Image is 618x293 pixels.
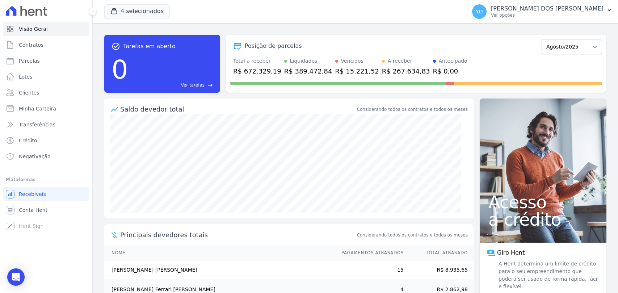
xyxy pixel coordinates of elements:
[120,104,356,114] div: Saldo devedor total
[357,106,468,113] div: Considerando todos os contratos e todos os meses
[335,246,404,260] th: Pagamentos Atrasados
[104,246,335,260] th: Nome
[181,82,205,88] span: Ver tarefas
[120,230,356,240] span: Principais devedores totais
[439,57,467,65] div: Antecipado
[112,42,120,51] span: task_alt
[3,149,89,164] a: Negativação
[123,42,176,51] span: Tarefas em aberto
[290,57,318,65] div: Liquidados
[19,25,48,33] span: Visão Geral
[19,89,39,96] span: Clientes
[3,70,89,84] a: Lotes
[3,187,89,201] a: Recebíveis
[382,66,430,76] div: R$ 267.634,83
[112,51,128,88] div: 0
[19,153,51,160] span: Negativação
[476,9,483,14] span: YD
[497,248,525,257] span: Giro Hent
[404,246,474,260] th: Total Atrasado
[104,260,335,280] td: [PERSON_NAME] [PERSON_NAME]
[6,175,87,184] div: Plataformas
[3,85,89,100] a: Clientes
[19,121,55,128] span: Transferências
[284,66,332,76] div: R$ 389.472,84
[497,260,599,290] span: A Hent determina um limite de crédito para o seu empreendimento que poderá ser usado de forma ráp...
[491,5,604,12] p: [PERSON_NAME] DOS [PERSON_NAME]
[19,73,33,80] span: Lotes
[335,260,404,280] td: 15
[466,1,618,22] button: YD [PERSON_NAME] DOS [PERSON_NAME] Ver opções
[488,211,598,228] span: a crédito
[335,66,379,76] div: R$ 15.221,52
[245,42,302,50] div: Posição de parcelas
[19,57,40,64] span: Parcelas
[207,83,213,88] span: east
[3,38,89,52] a: Contratos
[19,191,46,198] span: Recebíveis
[131,82,213,88] a: Ver tarefas east
[388,57,412,65] div: A receber
[433,66,467,76] div: R$ 0,00
[104,4,170,18] button: 4 selecionados
[341,57,363,65] div: Vencidos
[233,57,281,65] div: Total a receber
[19,137,37,144] span: Crédito
[7,268,25,286] div: Open Intercom Messenger
[3,133,89,148] a: Crédito
[19,41,43,49] span: Contratos
[3,203,89,217] a: Conta Hent
[491,12,604,18] p: Ver opções
[357,232,468,238] span: Considerando todos os contratos e todos os meses
[3,101,89,116] a: Minha Carteira
[233,66,281,76] div: R$ 672.329,19
[19,105,56,112] span: Minha Carteira
[3,117,89,132] a: Transferências
[3,54,89,68] a: Parcelas
[488,193,598,211] span: Acesso
[404,260,474,280] td: R$ 8.935,65
[19,206,47,214] span: Conta Hent
[3,22,89,36] a: Visão Geral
